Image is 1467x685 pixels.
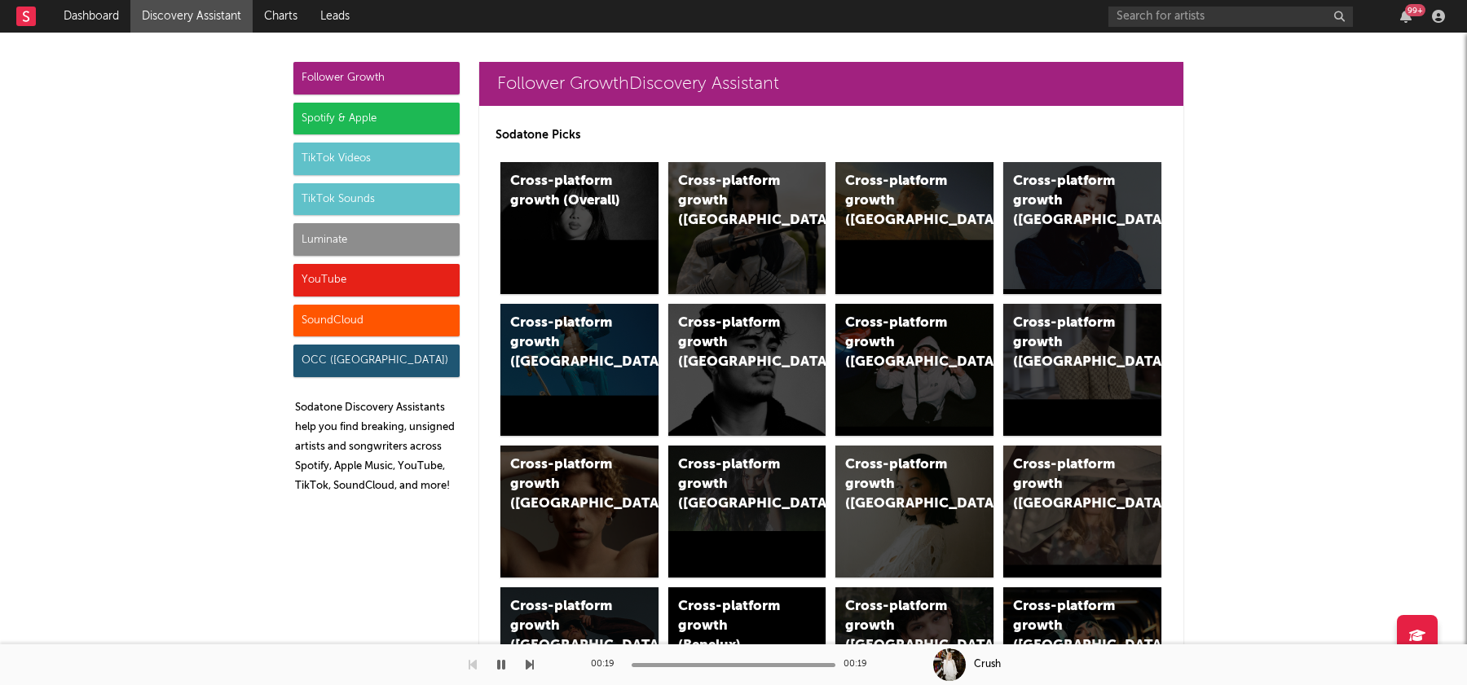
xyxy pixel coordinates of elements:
a: Cross-platform growth (Overall) [500,162,659,294]
a: Cross-platform growth ([GEOGRAPHIC_DATA]) [500,304,659,436]
div: Cross-platform growth ([GEOGRAPHIC_DATA]) [845,597,956,656]
div: Luminate [293,223,460,256]
div: SoundCloud [293,305,460,337]
div: Cross-platform growth (Benelux) [678,597,789,656]
div: Cross-platform growth ([GEOGRAPHIC_DATA]) [845,172,956,231]
div: 99 + [1405,4,1425,16]
a: Cross-platform growth ([GEOGRAPHIC_DATA]) [835,162,993,294]
a: Cross-platform growth ([GEOGRAPHIC_DATA]) [835,446,993,577]
a: Cross-platform growth ([GEOGRAPHIC_DATA]) [1003,162,1161,294]
div: Cross-platform growth ([GEOGRAPHIC_DATA]) [510,597,621,656]
div: Cross-platform growth ([GEOGRAPHIC_DATA]) [1013,597,1124,656]
div: Cross-platform growth (Overall) [510,172,621,211]
div: Cross-platform growth ([GEOGRAPHIC_DATA]) [678,314,789,372]
button: 99+ [1400,10,1412,23]
a: Cross-platform growth ([GEOGRAPHIC_DATA]) [668,304,826,436]
div: Cross-platform growth ([GEOGRAPHIC_DATA]) [678,455,789,514]
div: Cross-platform growth ([GEOGRAPHIC_DATA]) [510,314,621,372]
a: Cross-platform growth ([GEOGRAPHIC_DATA]) [500,446,659,577]
div: 00:19 [844,655,876,674]
p: Sodatone Discovery Assistants help you find breaking, unsigned artists and songwriters across Spo... [295,398,460,496]
div: Cross-platform growth ([GEOGRAPHIC_DATA]) [678,172,789,231]
div: Crush [974,657,1001,672]
div: Cross-platform growth ([GEOGRAPHIC_DATA]/GSA) [845,314,956,372]
input: Search for artists [1108,7,1353,27]
div: YouTube [293,264,460,296]
div: Spotify & Apple [293,103,460,135]
a: Cross-platform growth ([GEOGRAPHIC_DATA]) [1003,446,1161,577]
div: Cross-platform growth ([GEOGRAPHIC_DATA]) [845,455,956,514]
div: TikTok Videos [293,143,460,175]
a: Cross-platform growth ([GEOGRAPHIC_DATA]/GSA) [835,304,993,436]
a: Follower GrowthDiscovery Assistant [479,62,1183,106]
p: Sodatone Picks [496,125,1167,145]
div: Follower Growth [293,62,460,94]
div: Cross-platform growth ([GEOGRAPHIC_DATA]) [510,455,621,514]
a: Cross-platform growth ([GEOGRAPHIC_DATA]) [668,446,826,577]
div: Cross-platform growth ([GEOGRAPHIC_DATA]) [1013,455,1124,514]
a: Cross-platform growth ([GEOGRAPHIC_DATA]) [668,162,826,294]
div: OCC ([GEOGRAPHIC_DATA]) [293,345,460,377]
a: Cross-platform growth ([GEOGRAPHIC_DATA]) [1003,304,1161,436]
div: Cross-platform growth ([GEOGRAPHIC_DATA]) [1013,172,1124,231]
div: 00:19 [591,655,623,674]
div: TikTok Sounds [293,183,460,216]
div: Cross-platform growth ([GEOGRAPHIC_DATA]) [1013,314,1124,372]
